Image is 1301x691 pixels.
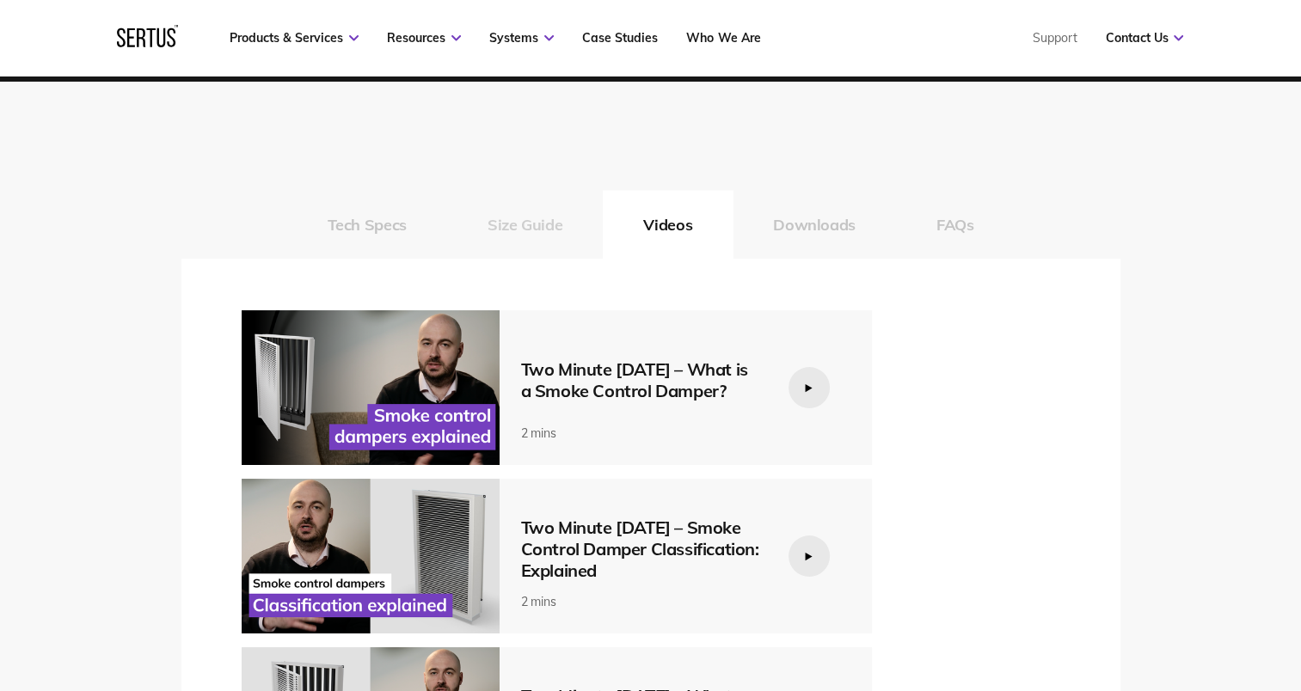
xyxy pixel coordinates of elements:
a: Contact Us [1105,30,1183,46]
a: Support [1032,30,1077,46]
button: Tech Specs [287,190,447,259]
a: Products & Services [230,30,359,46]
button: Downloads [733,190,896,259]
div: Two Minute [DATE] – Smoke Control Damper Classification: Explained [521,517,762,581]
button: Size Guide [447,190,603,259]
div: Two Minute [DATE] – What is a Smoke Control Damper? [521,358,762,401]
iframe: Chat Widget [1215,608,1301,691]
a: Case Studies [582,30,658,46]
div: 2 mins [521,425,762,441]
a: Resources [387,30,461,46]
a: Who We Are [686,30,760,46]
a: Systems [489,30,554,46]
div: 2 mins [521,594,762,609]
button: FAQs [896,190,1015,259]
